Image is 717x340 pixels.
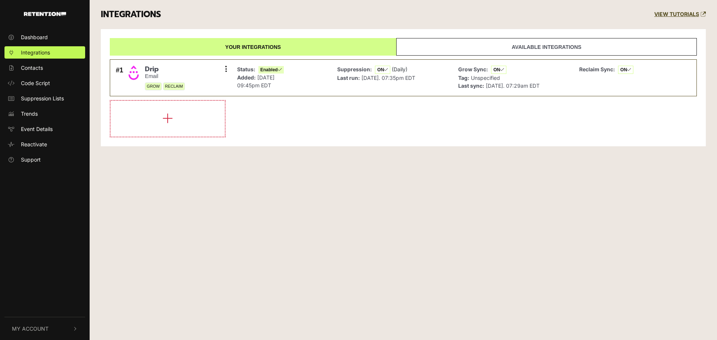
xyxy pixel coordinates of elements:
a: Dashboard [4,31,85,43]
span: (Daily) [392,66,407,72]
a: VIEW TUTORIALS [654,11,706,18]
a: Code Script [4,77,85,89]
span: [DATE] 09:45pm EDT [237,74,274,88]
a: Suppression Lists [4,92,85,105]
a: Support [4,153,85,166]
a: Reactivate [4,138,85,150]
a: Event Details [4,123,85,135]
span: [DATE]. 07:35pm EDT [361,75,415,81]
a: Contacts [4,62,85,74]
h3: INTEGRATIONS [101,9,161,20]
span: GROW [145,82,162,90]
span: Dashboard [21,33,48,41]
strong: Grow Sync: [458,66,488,72]
strong: Reclaim Sync: [579,66,615,72]
span: Reactivate [21,140,47,148]
span: My Account [12,325,49,333]
span: Drip [145,65,185,74]
span: [DATE]. 07:29am EDT [486,82,540,89]
span: Enabled [258,66,284,74]
span: Code Script [21,79,50,87]
strong: Suppression: [337,66,372,72]
strong: Tag: [458,75,469,81]
span: RECLAIM [163,82,185,90]
button: My Account [4,317,85,340]
a: Integrations [4,46,85,59]
span: ON [618,66,633,74]
img: Retention.com [24,12,66,16]
strong: Last run: [337,75,360,81]
span: Support [21,156,41,163]
a: Available integrations [396,38,697,56]
span: Contacts [21,64,43,72]
strong: Last sync: [458,82,484,89]
strong: Added: [237,74,256,81]
div: #1 [116,65,123,91]
span: Event Details [21,125,53,133]
span: Integrations [21,49,50,56]
span: Suppression Lists [21,94,64,102]
span: Trends [21,110,38,118]
a: Your integrations [110,38,396,56]
span: ON [375,66,390,74]
a: Trends [4,107,85,120]
strong: Status: [237,66,255,72]
img: Drip [126,65,141,80]
span: ON [491,66,506,74]
small: Email [145,73,185,79]
span: Unspecified [471,75,500,81]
